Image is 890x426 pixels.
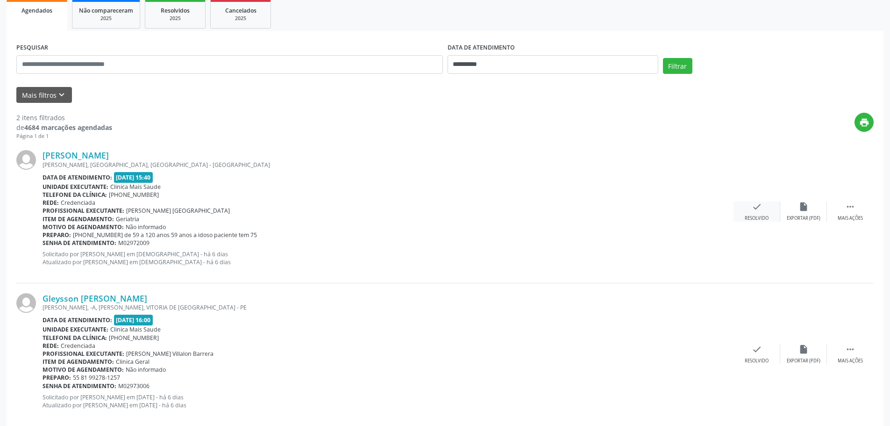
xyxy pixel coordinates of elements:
span: [PHONE_NUMBER] de 59 a 120 anos 59 anos a idoso paciente tem 75 [73,231,257,239]
i: print [859,117,869,128]
span: [DATE] 16:00 [114,315,153,325]
b: Profissional executante: [43,350,124,358]
div: Página 1 de 1 [16,132,112,140]
b: Senha de atendimento: [43,382,116,390]
i: keyboard_arrow_down [57,90,67,100]
div: Resolvido [745,215,769,222]
button: print [854,113,874,132]
b: Unidade executante: [43,325,108,333]
span: Geriatria [116,215,139,223]
b: Data de atendimento: [43,316,112,324]
span: [PHONE_NUMBER] [109,334,159,342]
label: DATA DE ATENDIMENTO [448,41,515,55]
div: Exportar (PDF) [787,358,820,364]
span: Credenciada [61,342,95,350]
a: [PERSON_NAME] [43,150,109,160]
span: Cancelados [225,7,256,14]
div: [PERSON_NAME], -A, [PERSON_NAME], VITORIA DE [GEOGRAPHIC_DATA] - PE [43,303,733,311]
span: Clinica Mais Saude [110,183,161,191]
b: Unidade executante: [43,183,108,191]
span: [PERSON_NAME] [GEOGRAPHIC_DATA] [126,207,230,215]
span: Credenciada [61,199,95,207]
div: Mais ações [838,358,863,364]
p: Solicitado por [PERSON_NAME] em [DEMOGRAPHIC_DATA] - há 6 dias Atualizado por [PERSON_NAME] em [D... [43,250,733,266]
b: Data de atendimento: [43,173,112,181]
span: [PERSON_NAME] Villalon Barrera [126,350,214,358]
b: Profissional executante: [43,207,124,215]
span: [PHONE_NUMBER] [109,191,159,199]
a: Gleysson [PERSON_NAME] [43,293,147,303]
span: [DATE] 15:40 [114,172,153,183]
button: Filtrar [663,58,692,74]
i: check [752,344,762,354]
span: Não compareceram [79,7,133,14]
i: insert_drive_file [798,344,809,354]
i:  [845,344,855,354]
b: Motivo de agendamento: [43,366,124,374]
strong: 4684 marcações agendadas [24,123,112,132]
b: Telefone da clínica: [43,334,107,342]
img: img [16,293,36,313]
div: Resolvido [745,358,769,364]
div: [PERSON_NAME], [GEOGRAPHIC_DATA], [GEOGRAPHIC_DATA] - [GEOGRAPHIC_DATA] [43,161,733,169]
b: Item de agendamento: [43,358,114,366]
b: Senha de atendimento: [43,239,116,247]
b: Item de agendamento: [43,215,114,223]
div: 2025 [152,15,199,22]
div: 2025 [79,15,133,22]
span: Resolvidos [161,7,190,14]
i:  [845,202,855,212]
span: Agendados [21,7,52,14]
p: Solicitado por [PERSON_NAME] em [DATE] - há 6 dias Atualizado por [PERSON_NAME] em [DATE] - há 6 ... [43,393,733,409]
img: img [16,150,36,170]
b: Motivo de agendamento: [43,223,124,231]
span: Não informado [126,223,166,231]
b: Telefone da clínica: [43,191,107,199]
span: M02972009 [118,239,150,247]
span: M02973006 [118,382,150,390]
b: Rede: [43,199,59,207]
span: 55 81 99278-1257 [73,374,120,382]
span: Não informado [126,366,166,374]
b: Preparo: [43,231,71,239]
div: 2025 [217,15,264,22]
b: Preparo: [43,374,71,382]
div: Mais ações [838,215,863,222]
span: Clinica Geral [116,358,150,366]
div: de [16,123,112,132]
div: Exportar (PDF) [787,215,820,222]
button: Mais filtroskeyboard_arrow_down [16,87,72,103]
i: check [752,202,762,212]
i: insert_drive_file [798,202,809,212]
b: Rede: [43,342,59,350]
span: Clinica Mais Saude [110,325,161,333]
label: PESQUISAR [16,41,48,55]
div: 2 itens filtrados [16,113,112,123]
